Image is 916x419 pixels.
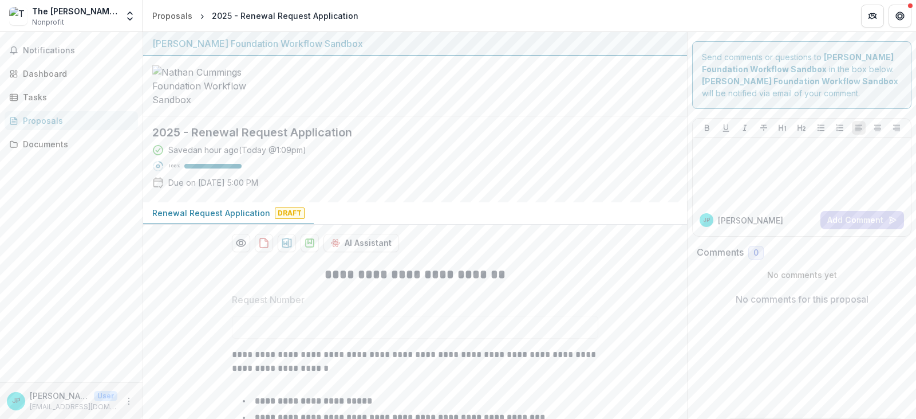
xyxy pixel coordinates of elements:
img: The Chisholm Legacy Project Inc [9,7,27,25]
button: download-proposal [255,234,273,252]
button: Open entity switcher [122,5,138,28]
button: Add Comment [820,211,904,229]
h2: Comments [697,247,744,258]
p: Renewal Request Application [152,207,270,219]
button: Align Left [852,121,866,135]
p: [EMAIL_ADDRESS][DOMAIN_NAME] [30,402,117,412]
button: Heading 2 [795,121,808,135]
button: Preview d820e430-7977-477c-a541-3b68f87debb8-0.pdf [232,234,250,252]
button: Notifications [5,41,138,60]
a: Proposals [5,111,138,130]
div: The [PERSON_NAME] Legacy Project Inc [32,5,117,17]
button: Partners [861,5,884,28]
a: Tasks [5,88,138,107]
p: [PERSON_NAME] [718,214,783,226]
span: Draft [275,207,305,219]
div: Dashboard [23,68,129,80]
button: AI Assistant [323,234,399,252]
p: 100 % [168,162,180,170]
span: Notifications [23,46,133,56]
div: Send comments or questions to in the box below. will be notified via email of your comment. [692,41,911,109]
span: Nonprofit [32,17,64,28]
button: Align Center [871,121,885,135]
div: Tasks [23,91,129,103]
button: Heading 1 [776,121,789,135]
p: No comments yet [697,269,907,281]
div: 2025 - Renewal Request Application [212,10,358,22]
p: User [94,391,117,401]
h2: 2025 - Renewal Request Application [152,126,660,139]
div: Jacqui Patterson [12,397,21,405]
button: download-proposal [301,234,319,252]
p: No comments for this proposal [736,292,868,306]
div: Saved an hour ago ( Today @ 1:09pm ) [168,144,306,156]
button: Bullet List [814,121,828,135]
div: Proposals [23,115,129,127]
span: 0 [753,248,759,258]
div: Proposals [152,10,192,22]
button: Get Help [889,5,911,28]
button: Strike [757,121,771,135]
strong: [PERSON_NAME] Foundation Workflow Sandbox [702,76,898,86]
div: Documents [23,138,129,150]
button: Italicize [738,121,752,135]
p: [PERSON_NAME] [30,390,89,402]
button: download-proposal [278,234,296,252]
button: Underline [719,121,733,135]
div: Jacqui Patterson [703,217,710,223]
button: Bold [700,121,714,135]
button: Ordered List [833,121,847,135]
div: [PERSON_NAME] Foundation Workflow Sandbox [152,37,678,50]
a: Proposals [148,7,197,24]
p: Due on [DATE] 5:00 PM [168,177,258,189]
a: Documents [5,135,138,154]
button: More [122,394,136,408]
button: Align Right [890,121,903,135]
p: Request Number [232,293,305,307]
nav: breadcrumb [148,7,363,24]
img: Nathan Cummings Foundation Workflow Sandbox [152,65,267,107]
a: Dashboard [5,64,138,83]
